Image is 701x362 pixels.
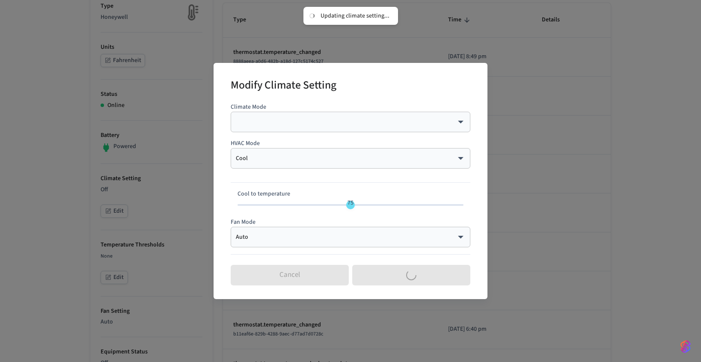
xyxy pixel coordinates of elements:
div: Auto [236,233,465,241]
p: HVAC Mode [231,139,470,148]
p: Cool to temperature [238,190,463,199]
p: Climate Mode [231,103,470,112]
p: Fan Mode [231,218,470,227]
span: 75 [348,199,353,207]
div: Updating climate setting... [321,12,389,20]
img: SeamLogoGradient.69752ec5.svg [680,340,691,353]
h2: Modify Climate Setting [231,73,336,99]
div: Cool [236,154,465,163]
